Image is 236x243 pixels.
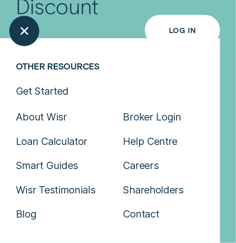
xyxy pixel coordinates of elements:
[145,15,221,45] button: Log in
[9,16,40,46] button: Close Menu
[123,130,221,153] a: Help Centre
[123,203,221,225] a: Contact
[16,179,113,201] a: Wisr Testimonials
[16,130,113,153] a: Loan Calculator
[16,60,221,75] h4: Other Resources
[16,154,113,177] a: Smart Guides
[123,179,221,201] a: Shareholders
[123,106,221,128] a: Broker Login
[123,154,221,177] a: Careers
[169,27,196,33] div: Log in
[16,106,113,128] a: About Wisr
[16,80,221,103] a: Get Started
[16,203,113,225] a: Blog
